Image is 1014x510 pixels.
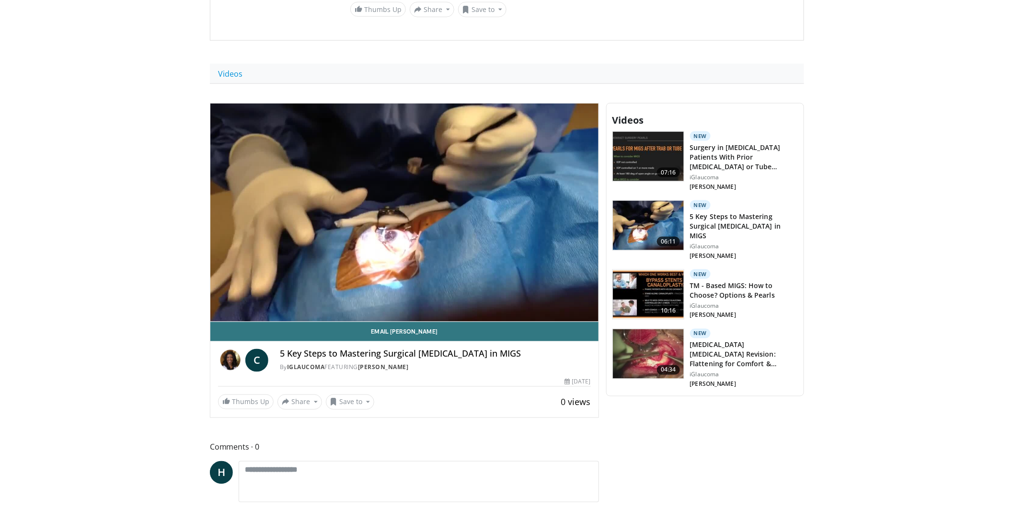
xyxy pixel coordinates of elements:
[690,200,711,210] p: New
[690,329,711,338] p: New
[280,363,591,372] div: By FEATURING
[613,329,684,379] img: 3bd61a99-1ae1-4a9d-a6af-907ad073e0d9.150x105_q85_crop-smart_upscale.jpg
[690,302,798,310] p: iGlaucoma
[690,183,798,191] p: [PERSON_NAME]
[280,349,591,359] h4: 5 Key Steps to Mastering Surgical [MEDICAL_DATA] in MIGS
[690,243,798,250] p: iGlaucoma
[612,114,644,127] span: Videos
[657,306,680,315] span: 10:16
[358,363,409,371] a: [PERSON_NAME]
[218,394,274,409] a: Thumbs Up
[690,281,798,300] h3: TM - Based MIGS: How to Choose? Options & Pearls
[210,441,599,453] span: Comments 0
[565,378,590,386] div: [DATE]
[277,394,322,410] button: Share
[690,174,798,181] p: iGlaucoma
[657,168,680,177] span: 07:16
[690,312,798,319] p: [PERSON_NAME]
[613,270,684,320] img: de8b838f-a401-4ad0-8987-c9b7391b96b3.150x105_q85_crop-smart_upscale.jpg
[690,131,711,141] p: New
[657,365,680,375] span: 04:34
[210,322,599,341] a: Email [PERSON_NAME]
[210,461,233,484] a: H
[410,2,454,17] button: Share
[210,104,599,322] video-js: Video Player
[690,212,798,241] h3: 5 Key Steps to Mastering Surgical [MEDICAL_DATA] in MIGS
[350,2,406,17] a: Thumbs Up
[613,201,684,251] img: b9d11f5b-4b90-4274-8f07-b4012b0d8c2d.150x105_q85_crop-smart_upscale.jpg
[245,349,268,372] a: C
[458,2,507,17] button: Save to
[612,131,798,193] a: 07:16 New Surgery in [MEDICAL_DATA] Patients With Prior [MEDICAL_DATA] or Tube [MEDICAL_DATA] iGl...
[690,371,798,379] p: iGlaucoma
[210,64,251,84] a: Videos
[690,269,711,279] p: New
[287,363,325,371] a: iGlaucoma
[690,340,798,369] h3: [MEDICAL_DATA] [MEDICAL_DATA] Revision: Flattening for Comfort & Success
[612,269,798,321] a: 10:16 New TM - Based MIGS: How to Choose? Options & Pearls iGlaucoma [PERSON_NAME]
[561,396,591,408] span: 0 views
[690,252,798,260] p: [PERSON_NAME]
[612,200,798,262] a: 06:11 New 5 Key Steps to Mastering Surgical [MEDICAL_DATA] in MIGS iGlaucoma [PERSON_NAME]
[326,394,375,410] button: Save to
[690,381,798,388] p: [PERSON_NAME]
[612,329,798,390] a: 04:34 New [MEDICAL_DATA] [MEDICAL_DATA] Revision: Flattening for Comfort & Success iGlaucoma [PER...
[613,132,684,182] img: 11b99b41-7f84-452d-9c5a-bedeb5378969.150x105_q85_crop-smart_upscale.jpg
[218,349,242,372] img: iGlaucoma
[690,143,798,172] h3: Surgery in [MEDICAL_DATA] Patients With Prior [MEDICAL_DATA] or Tube [MEDICAL_DATA]
[657,237,680,246] span: 06:11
